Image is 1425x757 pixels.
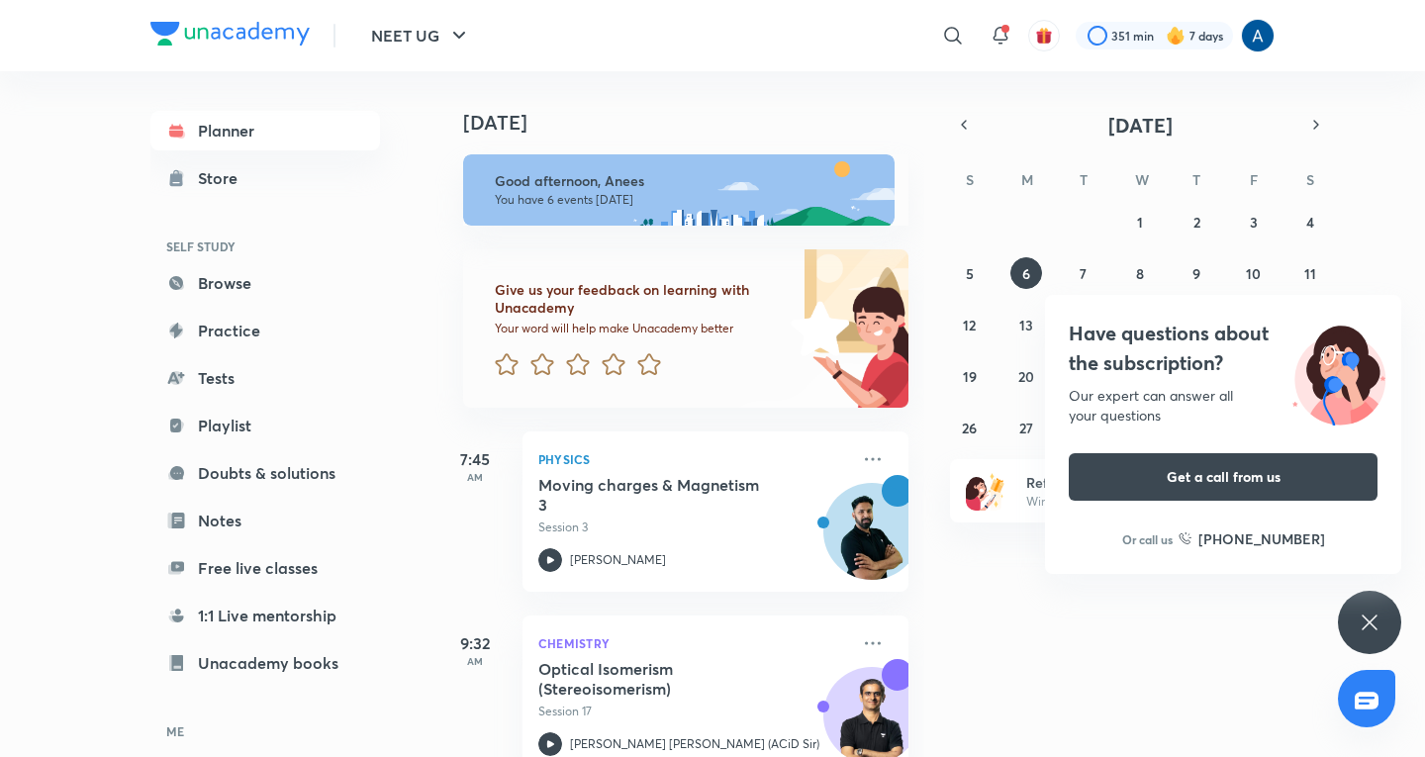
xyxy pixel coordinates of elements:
[954,309,986,340] button: October 12, 2025
[150,263,380,303] a: Browse
[435,631,515,655] h5: 9:32
[538,519,849,536] p: Session 3
[954,412,986,443] button: October 26, 2025
[824,494,919,589] img: Avatar
[150,501,380,540] a: Notes
[1193,213,1200,232] abbr: October 2, 2025
[966,471,1005,511] img: referral
[978,111,1302,139] button: [DATE]
[150,158,380,198] a: Store
[1022,264,1030,283] abbr: October 6, 2025
[1010,257,1042,289] button: October 6, 2025
[1198,528,1325,549] h6: [PHONE_NUMBER]
[150,22,310,46] img: Company Logo
[1019,316,1033,334] abbr: October 13, 2025
[1028,20,1060,51] button: avatar
[150,111,380,150] a: Planner
[1246,264,1261,283] abbr: October 10, 2025
[463,111,928,135] h4: [DATE]
[359,16,483,55] button: NEET UG
[962,419,977,437] abbr: October 26, 2025
[495,321,784,336] p: Your word will help make Unacademy better
[150,548,380,588] a: Free live classes
[1124,206,1156,237] button: October 1, 2025
[1108,112,1173,139] span: [DATE]
[1069,386,1377,426] div: Our expert can answer all your questions
[723,249,908,408] img: feedback_image
[1122,530,1173,548] p: Or call us
[150,22,310,50] a: Company Logo
[954,257,986,289] button: October 5, 2025
[150,230,380,263] h6: SELF STUDY
[1238,206,1270,237] button: October 3, 2025
[538,447,849,471] p: Physics
[1166,26,1186,46] img: streak
[1181,257,1212,289] button: October 9, 2025
[570,551,666,569] p: [PERSON_NAME]
[463,154,895,226] img: afternoon
[1026,472,1270,493] h6: Refer friends
[435,447,515,471] h5: 7:45
[1294,206,1326,237] button: October 4, 2025
[1277,319,1401,426] img: ttu_illustration_new.svg
[538,475,785,515] h5: Moving charges & Magnetism 3
[1306,170,1314,189] abbr: Saturday
[495,172,877,190] h6: Good afternoon, Anees
[198,166,249,190] div: Store
[1010,360,1042,392] button: October 20, 2025
[1124,257,1156,289] button: October 8, 2025
[1241,19,1275,52] img: Anees Ahmed
[435,655,515,667] p: AM
[1080,264,1087,283] abbr: October 7, 2025
[1304,264,1316,283] abbr: October 11, 2025
[1306,213,1314,232] abbr: October 4, 2025
[1019,419,1033,437] abbr: October 27, 2025
[966,264,974,283] abbr: October 5, 2025
[1238,257,1270,289] button: October 10, 2025
[1250,213,1258,232] abbr: October 3, 2025
[1135,170,1149,189] abbr: Wednesday
[150,643,380,683] a: Unacademy books
[150,406,380,445] a: Playlist
[538,703,849,720] p: Session 17
[963,367,977,386] abbr: October 19, 2025
[1294,257,1326,289] button: October 11, 2025
[1179,528,1325,549] a: [PHONE_NUMBER]
[150,714,380,748] h6: ME
[1069,453,1377,501] button: Get a call from us
[150,596,380,635] a: 1:1 Live mentorship
[150,358,380,398] a: Tests
[150,311,380,350] a: Practice
[1192,170,1200,189] abbr: Thursday
[150,453,380,493] a: Doubts & solutions
[963,316,976,334] abbr: October 12, 2025
[954,360,986,392] button: October 19, 2025
[1018,367,1034,386] abbr: October 20, 2025
[435,471,515,483] p: AM
[1069,319,1377,378] h4: Have questions about the subscription?
[1010,412,1042,443] button: October 27, 2025
[570,735,819,753] p: [PERSON_NAME] [PERSON_NAME] (ACiD Sir)
[1181,206,1212,237] button: October 2, 2025
[1080,170,1088,189] abbr: Tuesday
[1068,257,1099,289] button: October 7, 2025
[495,281,784,317] h6: Give us your feedback on learning with Unacademy
[495,192,877,208] p: You have 6 events [DATE]
[538,659,785,699] h5: Optical Isomerism (Stereoisomerism)
[1035,27,1053,45] img: avatar
[1021,170,1033,189] abbr: Monday
[966,170,974,189] abbr: Sunday
[1026,493,1270,511] p: Win a laptop, vouchers & more
[1136,264,1144,283] abbr: October 8, 2025
[1137,213,1143,232] abbr: October 1, 2025
[1192,264,1200,283] abbr: October 9, 2025
[1250,170,1258,189] abbr: Friday
[1010,309,1042,340] button: October 13, 2025
[538,631,849,655] p: Chemistry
